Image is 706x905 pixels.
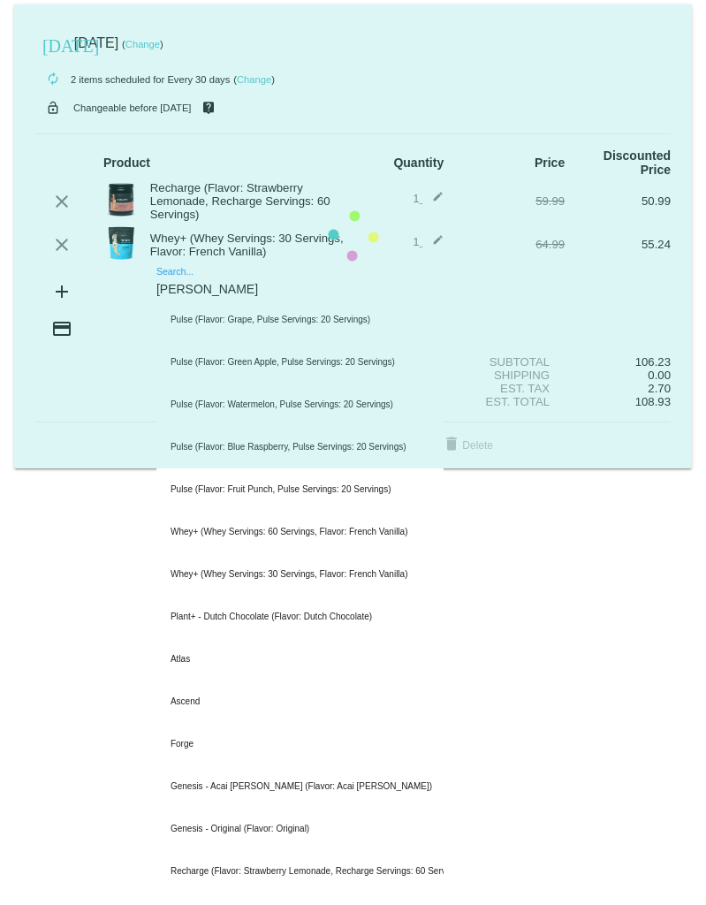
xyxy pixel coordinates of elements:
[156,553,444,596] div: Whey+ (Whey Servings: 30 Servings, Flavor: French Vanilla)
[156,596,444,638] div: Plant+ - Dutch Chocolate (Flavor: Dutch Chocolate)
[156,850,444,893] div: Recharge (Flavor: Strawberry Lemonade, Recharge Servings: 60 Servings)
[156,681,444,723] div: Ascend
[156,723,444,765] div: Forge
[156,468,444,511] div: Pulse (Flavor: Fruit Punch, Pulse Servings: 20 Servings)
[156,808,444,850] div: Genesis - Original (Flavor: Original)
[156,638,444,681] div: Atlas
[156,511,444,553] div: Whey+ (Whey Servings: 60 Servings, Flavor: French Vanilla)
[156,765,444,808] div: Genesis - Acai [PERSON_NAME] (Flavor: Acai [PERSON_NAME])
